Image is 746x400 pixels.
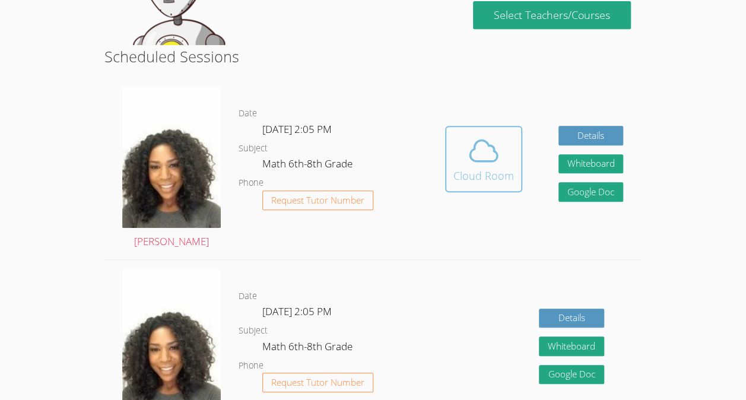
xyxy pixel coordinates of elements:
[122,86,221,228] img: avatar.png
[239,106,257,121] dt: Date
[473,1,630,29] a: Select Teachers/Courses
[453,167,514,184] div: Cloud Room
[539,336,604,356] button: Whiteboard
[262,155,355,176] dd: Math 6th-8th Grade
[262,373,373,392] button: Request Tutor Number
[239,141,268,156] dt: Subject
[262,122,332,136] span: [DATE] 2:05 PM
[104,45,642,68] h2: Scheduled Sessions
[539,365,604,385] a: Google Doc
[445,126,522,192] button: Cloud Room
[239,176,264,191] dt: Phone
[558,126,624,145] a: Details
[239,289,257,304] dt: Date
[239,323,268,338] dt: Subject
[539,309,604,328] a: Details
[262,191,373,210] button: Request Tutor Number
[271,196,364,205] span: Request Tutor Number
[558,154,624,174] button: Whiteboard
[122,86,221,250] a: [PERSON_NAME]
[262,304,332,318] span: [DATE] 2:05 PM
[558,182,624,202] a: Google Doc
[239,358,264,373] dt: Phone
[262,338,355,358] dd: Math 6th-8th Grade
[271,378,364,387] span: Request Tutor Number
